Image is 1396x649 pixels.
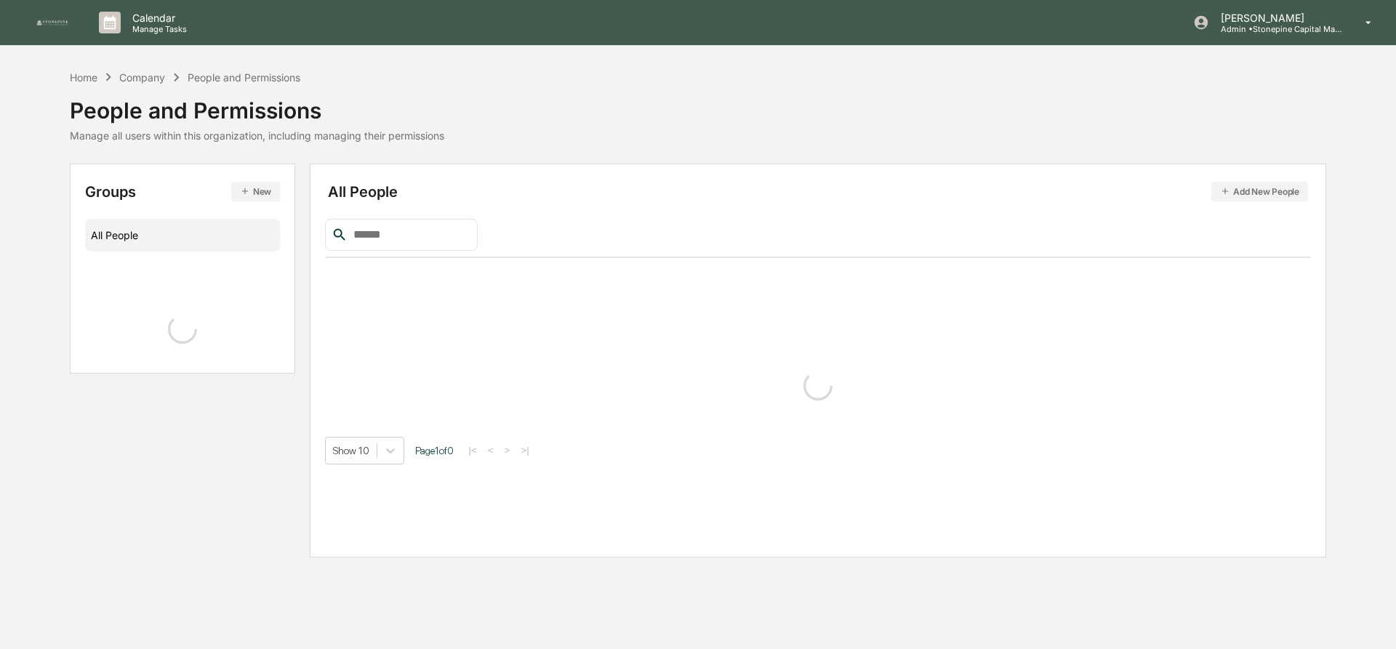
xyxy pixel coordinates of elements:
button: >| [516,444,533,456]
span: Page 1 of 0 [415,445,454,456]
button: < [484,444,498,456]
button: Add New People [1211,182,1308,201]
p: Admin • Stonepine Capital Management [1209,24,1344,34]
p: Manage Tasks [121,24,194,34]
button: > [500,444,515,456]
div: People and Permissions [188,71,300,84]
p: [PERSON_NAME] [1209,12,1344,24]
p: Calendar [121,12,194,24]
button: |< [465,444,481,456]
button: New [231,182,280,201]
div: Manage all users within this organization, including managing their permissions [70,129,444,142]
div: Home [70,71,97,84]
div: Company [119,71,165,84]
div: All People [328,182,1309,201]
img: logo [35,19,70,26]
div: People and Permissions [70,86,444,124]
div: Groups [85,182,280,201]
div: All People [91,223,274,247]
